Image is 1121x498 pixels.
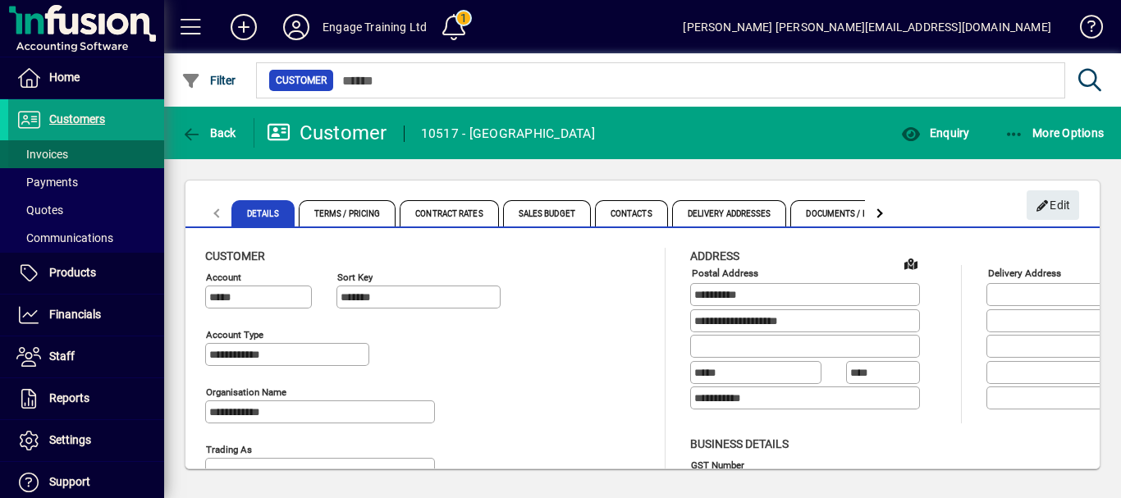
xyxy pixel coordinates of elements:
[683,14,1051,40] div: [PERSON_NAME] [PERSON_NAME][EMAIL_ADDRESS][DOMAIN_NAME]
[8,140,164,168] a: Invoices
[16,231,113,244] span: Communications
[49,266,96,279] span: Products
[8,196,164,224] a: Quotes
[901,126,969,139] span: Enquiry
[217,12,270,42] button: Add
[1027,190,1079,220] button: Edit
[8,295,164,336] a: Financials
[16,148,68,161] span: Invoices
[790,200,908,226] span: Documents / Images
[1000,118,1109,148] button: More Options
[181,126,236,139] span: Back
[8,253,164,294] a: Products
[49,308,101,321] span: Financials
[206,272,241,283] mat-label: Account
[1068,3,1100,57] a: Knowledge Base
[49,112,105,126] span: Customers
[181,74,236,87] span: Filter
[337,272,373,283] mat-label: Sort key
[8,224,164,252] a: Communications
[206,329,263,340] mat-label: Account Type
[897,118,973,148] button: Enquiry
[267,120,387,146] div: Customer
[1004,126,1105,139] span: More Options
[8,168,164,196] a: Payments
[323,14,427,40] div: Engage Training Ltd
[299,200,396,226] span: Terms / Pricing
[898,250,924,276] a: View on map
[421,121,595,147] div: 10517 - [GEOGRAPHIC_DATA]
[16,203,63,217] span: Quotes
[690,437,789,450] span: Business details
[503,200,591,226] span: Sales Budget
[206,444,252,455] mat-label: Trading as
[49,350,75,363] span: Staff
[49,391,89,404] span: Reports
[177,66,240,95] button: Filter
[8,57,164,98] a: Home
[8,336,164,377] a: Staff
[231,200,295,226] span: Details
[8,378,164,419] a: Reports
[164,118,254,148] app-page-header-button: Back
[691,459,744,470] mat-label: GST Number
[595,200,668,226] span: Contacts
[8,420,164,461] a: Settings
[400,200,498,226] span: Contract Rates
[1036,192,1071,219] span: Edit
[672,200,787,226] span: Delivery Addresses
[206,386,286,398] mat-label: Organisation name
[276,72,327,89] span: Customer
[690,249,739,263] span: Address
[16,176,78,189] span: Payments
[205,249,265,263] span: Customer
[270,12,323,42] button: Profile
[177,118,240,148] button: Back
[49,433,91,446] span: Settings
[49,71,80,84] span: Home
[49,475,90,488] span: Support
